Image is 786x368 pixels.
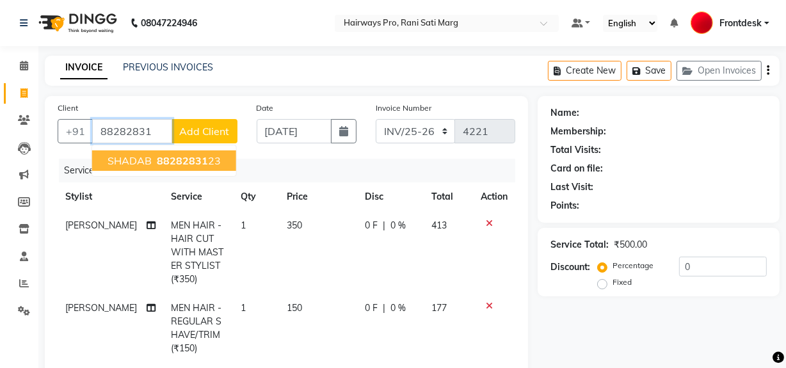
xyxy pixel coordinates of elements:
span: | [383,301,385,315]
th: Disc [357,182,424,211]
div: Name: [550,106,579,120]
span: 88282831 [157,154,208,167]
img: logo [33,5,120,41]
span: 1 [241,302,246,314]
span: [PERSON_NAME] [65,302,137,314]
label: Invoice Number [376,102,431,114]
button: Save [627,61,671,81]
span: 350 [287,220,302,231]
div: Card on file: [550,162,603,175]
span: Add Client [179,125,230,138]
span: 150 [287,302,302,314]
th: Stylist [58,182,163,211]
button: +91 [58,119,93,143]
span: 0 F [365,219,378,232]
th: Action [473,182,515,211]
a: PREVIOUS INVOICES [123,61,213,73]
ngb-highlight: 23 [154,154,221,167]
div: Total Visits: [550,143,601,157]
div: Services [59,159,525,182]
span: 0 F [365,301,378,315]
span: | [383,219,385,232]
span: Frontdesk [719,17,762,30]
button: Create New [548,61,622,81]
span: SHADAB [108,154,152,167]
span: 1 [241,220,246,231]
div: Discount: [550,260,590,274]
input: Search by Name/Mobile/Email/Code [92,119,172,143]
span: MEN HAIR - HAIR CUT WITH MASTER STYLIST (₹350) [171,220,223,285]
span: 0 % [390,219,406,232]
label: Percentage [613,260,654,271]
label: Fixed [613,276,632,288]
b: 08047224946 [141,5,197,41]
th: Total [424,182,473,211]
div: ₹500.00 [614,238,647,252]
th: Qty [233,182,279,211]
div: Membership: [550,125,606,138]
span: [PERSON_NAME] [65,220,137,231]
span: 177 [431,302,447,314]
span: MEN HAIR - REGULAR SHAVE/TRIM (₹150) [171,302,221,354]
div: Points: [550,199,579,212]
label: Date [257,102,274,114]
a: INVOICE [60,56,108,79]
th: Price [279,182,358,211]
button: Add Client [172,119,237,143]
span: 0 % [390,301,406,315]
div: Last Visit: [550,180,593,194]
label: Client [58,102,78,114]
img: Frontdesk [691,12,713,34]
span: 413 [431,220,447,231]
div: Service Total: [550,238,609,252]
th: Service [163,182,232,211]
button: Open Invoices [677,61,762,81]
